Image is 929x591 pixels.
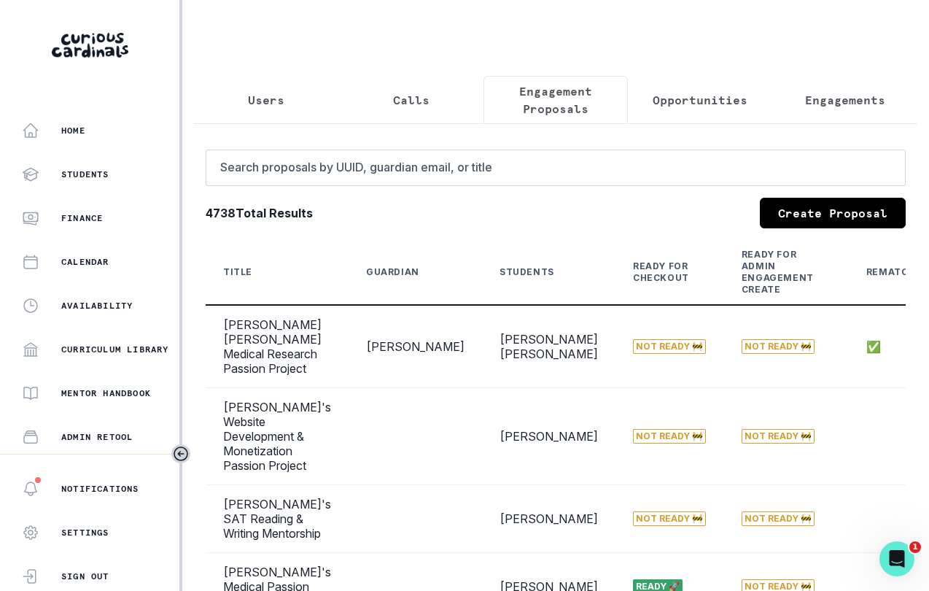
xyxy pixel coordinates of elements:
span: Not Ready 🚧 [633,339,706,354]
iframe: Intercom live chat [879,541,914,576]
p: Home [61,125,85,136]
p: Settings [61,527,109,538]
td: [PERSON_NAME] [PERSON_NAME] [482,305,615,388]
p: Opportunities [653,91,747,109]
span: Not Ready 🚧 [742,339,815,354]
p: Availability [61,300,133,312]
span: Not Ready 🚧 [633,511,706,526]
span: Not Ready 🚧 [633,429,706,444]
a: Create Proposal [760,198,906,228]
div: Guardian [366,266,419,278]
button: Toggle sidebar [171,444,190,463]
div: Rematch? [866,266,921,278]
td: [PERSON_NAME]'s SAT Reading & Writing Mentorship [206,485,349,553]
div: Title [223,266,252,278]
td: [PERSON_NAME] [PERSON_NAME] Medical Research Passion Project [206,305,349,388]
td: [PERSON_NAME] [482,485,615,553]
p: Students [61,169,109,180]
img: Curious Cardinals Logo [52,33,128,58]
p: Engagements [805,91,885,109]
div: Ready for Admin Engagement Create [742,249,814,295]
td: [PERSON_NAME] [482,388,615,485]
div: Students [500,266,554,278]
p: Finance [61,212,103,224]
b: 4738 Total Results [206,204,313,222]
p: Users [248,91,284,109]
p: Admin Retool [61,431,133,443]
td: [PERSON_NAME] [349,305,482,388]
div: Ready for Checkout [633,260,689,284]
span: Not Ready 🚧 [742,511,815,526]
span: 1 [909,541,921,553]
p: Calendar [61,256,109,268]
p: Engagement Proposals [496,82,615,117]
p: Curriculum Library [61,344,169,355]
td: [PERSON_NAME]'s Website Development & Monetization Passion Project [206,388,349,485]
p: Mentor Handbook [61,387,151,399]
p: Sign Out [61,571,109,582]
p: Calls [393,91,429,109]
p: Notifications [61,483,139,495]
span: Not Ready 🚧 [742,429,815,444]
